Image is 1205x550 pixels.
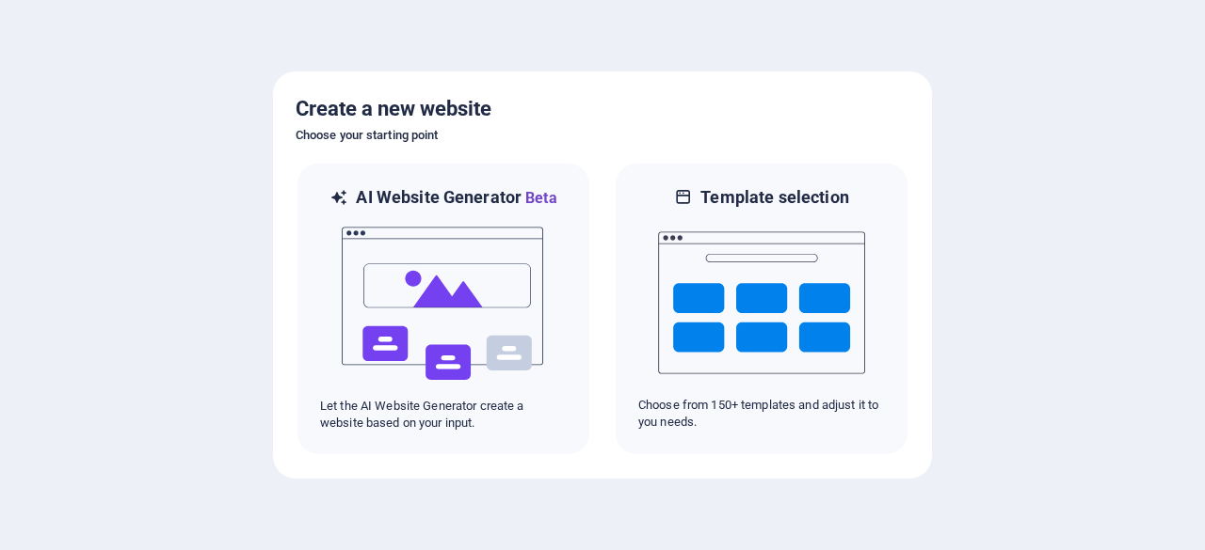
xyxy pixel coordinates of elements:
[340,210,547,398] img: ai
[614,162,909,456] div: Template selectionChoose from 150+ templates and adjust it to you needs.
[356,186,556,210] h6: AI Website Generator
[320,398,567,432] p: Let the AI Website Generator create a website based on your input.
[522,189,557,207] span: Beta
[638,397,885,431] p: Choose from 150+ templates and adjust it to you needs.
[296,162,591,456] div: AI Website GeneratorBetaaiLet the AI Website Generator create a website based on your input.
[700,186,848,209] h6: Template selection
[296,94,909,124] h5: Create a new website
[296,124,909,147] h6: Choose your starting point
